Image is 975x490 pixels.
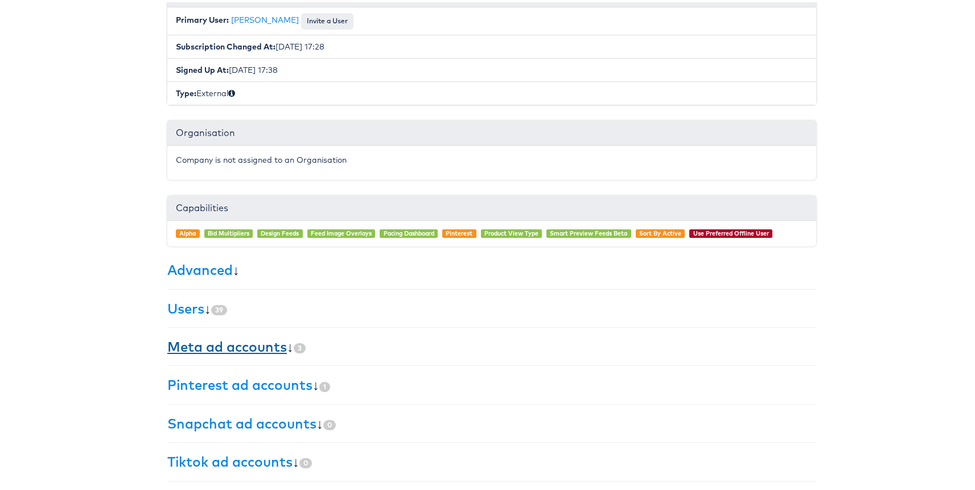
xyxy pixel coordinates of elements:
[228,86,235,96] span: Internal (staff) or External (client)
[261,227,299,235] a: Design Feeds
[639,227,681,235] a: Sort By Active
[208,227,249,235] a: Bid Multipliers
[294,341,306,351] span: 3
[384,227,434,235] a: Pacing Dashboard
[167,118,816,143] div: Organisation
[167,374,312,391] a: Pinterest ad accounts
[167,413,316,430] a: Snapchat ad accounts
[311,227,372,235] a: Feed Image Overlays
[167,452,816,467] h3: ↓
[167,32,816,56] li: [DATE] 17:28
[176,63,229,73] b: Signed Up At:
[211,303,227,313] span: 39
[693,227,769,235] a: Use Preferred Offline User
[167,451,293,468] a: Tiktok ad accounts
[167,260,816,275] h3: ↓
[231,13,299,23] a: [PERSON_NAME]
[167,414,816,429] h3: ↓
[167,193,816,219] div: Capabilities
[176,13,229,23] b: Primary User:
[176,152,808,163] p: Company is not assigned to an Organisation
[176,86,196,96] b: Type:
[319,380,330,390] span: 1
[484,227,538,235] a: Product View Type
[167,56,816,80] li: [DATE] 17:38
[179,227,196,235] a: Alpha
[550,227,627,235] a: Smart Preview Feeds Beta
[323,418,336,428] span: 0
[176,39,275,50] b: Subscription Changed At:
[167,79,816,102] li: External
[301,11,353,27] button: Invite a User
[299,456,312,466] span: 0
[167,375,816,390] h3: ↓
[167,259,233,276] a: Advanced
[446,227,472,235] a: Pinterest
[167,337,816,352] h3: ↓
[167,298,204,315] a: Users
[167,336,287,353] a: Meta ad accounts
[167,299,816,314] h3: ↓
